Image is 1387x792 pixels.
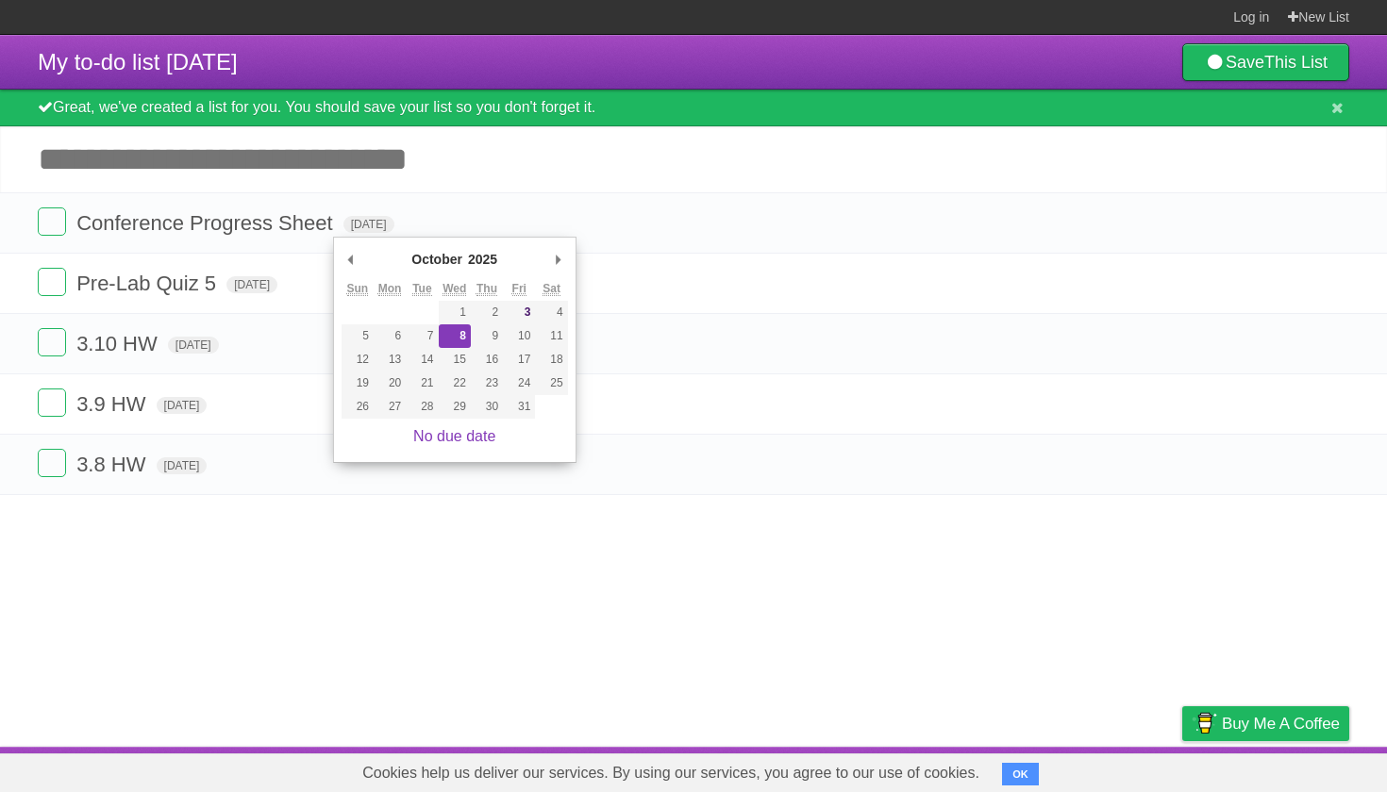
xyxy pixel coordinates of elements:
[1230,751,1349,787] a: Suggest a feature
[374,348,406,371] button: 13
[439,348,471,371] button: 15
[76,453,150,476] span: 3.8 HW
[38,49,238,74] span: My to-do list [DATE]
[471,348,503,371] button: 16
[76,332,162,355] span: 3.10 HW
[503,395,535,419] button: 31
[471,395,503,419] button: 30
[76,392,150,416] span: 3.9 HW
[38,328,66,356] label: Done
[476,282,497,296] abbr: Thursday
[535,301,567,324] button: 4
[378,282,402,296] abbr: Monday
[439,371,471,395] button: 22
[406,395,438,419] button: 28
[406,324,438,348] button: 7
[1182,706,1349,741] a: Buy me a coffee
[343,754,998,792] span: Cookies help us deliver our services. By using our services, you agree to our use of cookies.
[439,395,471,419] button: 29
[1192,707,1217,739] img: Buy me a coffee
[471,371,503,395] button: 23
[347,282,369,296] abbr: Sunday
[503,324,535,348] button: 10
[406,371,438,395] button: 21
[465,245,500,273] div: 2025
[1094,751,1135,787] a: Terms
[342,324,374,348] button: 5
[503,371,535,395] button: 24
[1182,43,1349,81] a: SaveThis List
[76,272,221,295] span: Pre-Lab Quiz 5
[439,324,471,348] button: 8
[535,324,567,348] button: 11
[76,211,338,235] span: Conference Progress Sheet
[38,388,66,417] label: Done
[503,348,535,371] button: 17
[535,348,567,371] button: 18
[1264,53,1328,72] b: This List
[342,371,374,395] button: 19
[994,751,1070,787] a: Developers
[226,276,277,293] span: [DATE]
[38,207,66,236] label: Done
[443,282,466,296] abbr: Wednesday
[549,245,568,273] button: Next Month
[343,216,394,233] span: [DATE]
[342,348,374,371] button: 12
[342,245,360,273] button: Previous Month
[543,282,560,296] abbr: Saturday
[157,457,208,474] span: [DATE]
[413,428,495,444] a: No due date
[38,449,66,477] label: Done
[503,301,535,324] button: 3
[1158,751,1207,787] a: Privacy
[374,395,406,419] button: 27
[374,324,406,348] button: 6
[412,282,431,296] abbr: Tuesday
[374,371,406,395] button: 20
[535,371,567,395] button: 25
[157,397,208,414] span: [DATE]
[38,268,66,296] label: Done
[931,751,971,787] a: About
[406,348,438,371] button: 14
[168,337,219,354] span: [DATE]
[1002,763,1039,785] button: OK
[1222,707,1340,740] span: Buy me a coffee
[342,395,374,419] button: 26
[409,245,465,273] div: October
[471,301,503,324] button: 2
[471,324,503,348] button: 9
[512,282,526,296] abbr: Friday
[439,301,471,324] button: 1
